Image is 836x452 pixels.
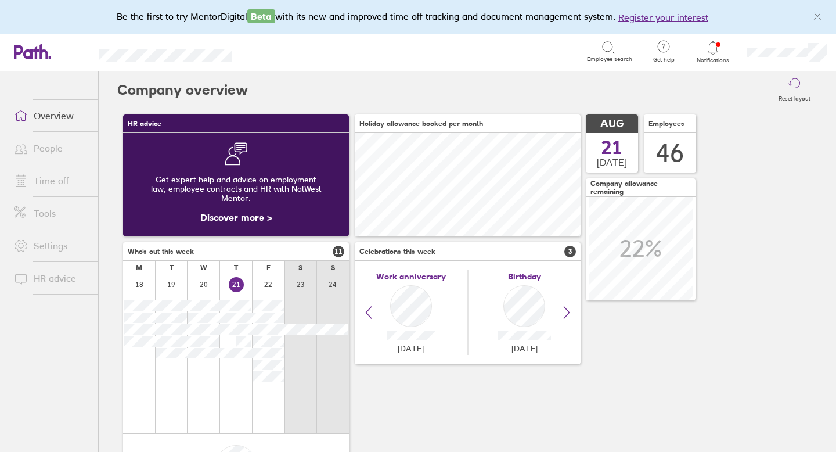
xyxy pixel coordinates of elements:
div: 46 [656,138,684,168]
a: Time off [5,169,98,192]
a: Discover more > [200,211,272,223]
span: 3 [564,246,576,257]
div: S [331,264,335,272]
span: Work anniversary [376,272,446,281]
span: Celebrations this week [359,247,435,256]
a: Settings [5,234,98,257]
span: AUG [600,118,624,130]
span: Beta [247,9,275,23]
a: People [5,137,98,160]
span: Employees [648,120,684,128]
span: 21 [601,138,622,157]
span: Employee search [587,56,632,63]
a: HR advice [5,267,98,290]
h2: Company overview [117,71,248,109]
div: Be the first to try MentorDigital with its new and improved time off tracking and document manage... [117,9,720,24]
a: Tools [5,202,98,225]
span: Who's out this week [128,247,194,256]
a: Notifications [694,40,732,64]
div: M [136,264,142,272]
span: [DATE] [511,344,538,353]
span: Notifications [694,57,732,64]
button: Register your interest [618,10,708,24]
span: [DATE] [398,344,424,353]
div: T [234,264,238,272]
div: F [266,264,271,272]
span: Holiday allowance booked per month [359,120,483,128]
label: Reset layout [772,92,817,102]
div: Search [264,46,293,56]
span: HR advice [128,120,161,128]
div: Get expert help and advice on employment law, employee contracts and HR with NatWest Mentor. [132,166,340,212]
span: Get help [645,56,683,63]
span: Birthday [508,272,541,281]
button: Reset layout [772,71,817,109]
a: Overview [5,104,98,127]
span: Company allowance remaining [590,180,691,196]
div: W [200,264,207,272]
div: T [170,264,174,272]
div: S [298,264,302,272]
span: 11 [333,246,344,257]
span: [DATE] [597,157,627,167]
